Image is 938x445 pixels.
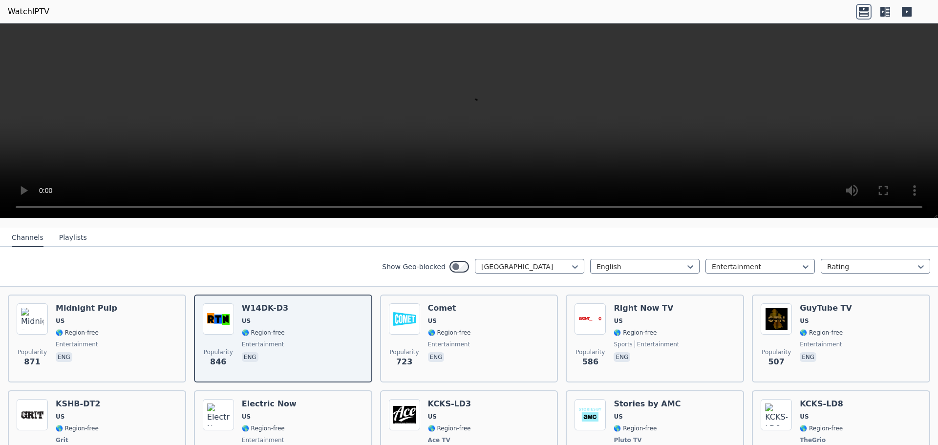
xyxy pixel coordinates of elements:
img: Midnight Pulp [17,303,48,335]
h6: Midnight Pulp [56,303,117,313]
span: US [242,317,251,325]
span: US [56,317,64,325]
img: Comet [389,303,420,335]
span: 586 [582,356,598,368]
span: 871 [24,356,40,368]
h6: KSHB-DT2 [56,399,100,409]
img: W14DK-D3 [203,303,234,335]
span: entertainment [56,340,98,348]
h6: W14DK-D3 [242,303,288,313]
span: 🌎 Region-free [428,424,471,432]
span: Popularity [204,348,233,356]
span: Popularity [18,348,47,356]
p: eng [800,352,816,362]
h6: KCKS-LD8 [800,399,843,409]
span: US [242,413,251,421]
span: US [56,413,64,421]
span: US [800,413,809,421]
span: entertainment [242,340,284,348]
img: Stories by AMC [575,399,606,430]
span: 🌎 Region-free [56,329,99,337]
span: 🌎 Region-free [800,329,843,337]
span: 🌎 Region-free [242,424,285,432]
span: 🌎 Region-free [614,329,657,337]
span: 🌎 Region-free [242,329,285,337]
span: 🌎 Region-free [800,424,843,432]
span: entertainment [428,340,470,348]
p: eng [242,352,258,362]
span: US [614,317,622,325]
span: US [614,413,622,421]
span: entertainment [635,340,680,348]
button: Channels [12,229,43,247]
h6: Stories by AMC [614,399,681,409]
span: TheGrio [800,436,826,444]
span: 🌎 Region-free [428,329,471,337]
span: sports [614,340,632,348]
label: Show Geo-blocked [382,262,446,272]
span: Popularity [762,348,791,356]
span: US [428,413,437,421]
span: Pluto TV [614,436,641,444]
span: Popularity [390,348,419,356]
span: Popularity [576,348,605,356]
img: GuyTube TV [761,303,792,335]
h6: KCKS-LD3 [428,399,471,409]
span: entertainment [242,436,284,444]
span: 507 [768,356,784,368]
h6: Electric Now [242,399,297,409]
h6: Comet [428,303,471,313]
span: Ace TV [428,436,450,444]
span: 🌎 Region-free [614,424,657,432]
span: 846 [210,356,226,368]
span: US [428,317,437,325]
p: eng [614,352,630,362]
img: KCKS-LD3 [389,399,420,430]
img: Electric Now [203,399,234,430]
a: WatchIPTV [8,6,49,18]
h6: Right Now TV [614,303,679,313]
span: US [800,317,809,325]
span: Grit [56,436,68,444]
img: KCKS-LD8 [761,399,792,430]
span: 🌎 Region-free [56,424,99,432]
img: Right Now TV [575,303,606,335]
span: entertainment [800,340,842,348]
p: eng [56,352,72,362]
button: Playlists [59,229,87,247]
p: eng [428,352,445,362]
span: 723 [396,356,412,368]
h6: GuyTube TV [800,303,852,313]
img: KSHB-DT2 [17,399,48,430]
